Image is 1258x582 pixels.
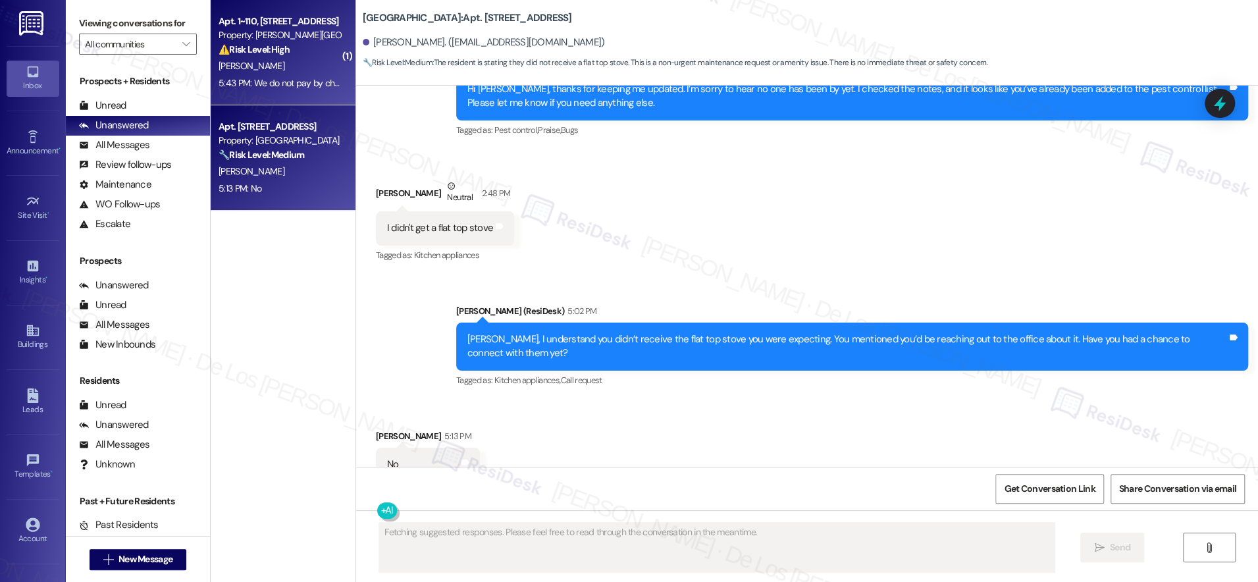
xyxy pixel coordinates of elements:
div: Unanswered [79,119,149,132]
div: All Messages [79,138,149,152]
strong: 🔧 Risk Level: Medium [219,149,304,161]
a: Buildings [7,319,59,355]
div: All Messages [79,438,149,452]
span: • [51,467,53,477]
span: Praise , [538,124,560,136]
div: 2:48 PM [479,186,510,200]
span: • [47,209,49,218]
div: Unanswered [79,418,149,432]
div: Residents [66,374,210,388]
button: New Message [90,549,187,570]
a: Insights • [7,255,59,290]
i:  [1094,542,1104,553]
label: Viewing conversations for [79,13,197,34]
div: Property: [GEOGRAPHIC_DATA] [219,134,340,147]
i:  [1204,542,1214,553]
div: Tagged as: [456,120,1248,140]
img: ResiDesk Logo [19,11,46,36]
div: Apt. [STREET_ADDRESS] [219,120,340,134]
div: [PERSON_NAME], I understand you didn’t receive the flat top stove you were expecting. You mention... [467,332,1227,361]
div: Unread [79,398,126,412]
div: Unknown [79,458,135,471]
span: New Message [118,552,172,566]
div: Unanswered [79,278,149,292]
span: Bugs [561,124,578,136]
div: Past + Future Residents [66,494,210,508]
div: Tagged as: [456,371,1248,390]
strong: ⚠️ Risk Level: High [219,43,290,55]
div: Neutral [444,179,475,207]
div: Property: [PERSON_NAME][GEOGRAPHIC_DATA] Apartments [219,28,340,42]
div: [PERSON_NAME] [376,179,514,211]
div: Apt. 1~110, [STREET_ADDRESS] [219,14,340,28]
button: Share Conversation via email [1111,474,1245,504]
i:  [103,554,113,565]
span: Share Conversation via email [1119,482,1236,496]
div: [PERSON_NAME]. ([EMAIL_ADDRESS][DOMAIN_NAME]) [363,36,605,49]
div: Tagged as: [376,246,514,265]
a: Account [7,514,59,549]
span: Send [1110,541,1130,554]
div: No [387,458,399,471]
div: 5:43 PM: We do not pay by check EVER ONLINE ONLY! [219,77,428,89]
div: Review follow-ups [79,158,171,172]
div: [PERSON_NAME] (ResiDesk) [456,304,1248,323]
div: WO Follow-ups [79,198,160,211]
div: Unread [79,99,126,113]
div: Maintenance [79,178,151,192]
button: Send [1080,533,1144,562]
button: Get Conversation Link [995,474,1103,504]
span: Pest control , [494,124,538,136]
i:  [182,39,190,49]
div: Past Residents [79,518,159,532]
div: 5:13 PM [441,429,471,443]
div: [PERSON_NAME] [376,429,480,448]
textarea: Fetching suggested responses. Please feel free to read through the conversation in the meantime. [379,523,1055,572]
div: Prospects [66,254,210,268]
span: Call request [560,375,602,386]
a: Site Visit • [7,190,59,226]
div: I didn't get a flat top stove [387,221,493,235]
div: Hi [PERSON_NAME], thanks for keeping me updated. I’m sorry to hear no one has been by yet. I chec... [467,82,1227,111]
strong: 🔧 Risk Level: Medium [363,57,432,68]
span: Kitchen appliances [414,250,479,261]
div: Unread [79,298,126,312]
a: Inbox [7,61,59,96]
a: Leads [7,384,59,420]
b: [GEOGRAPHIC_DATA]: Apt. [STREET_ADDRESS] [363,11,572,25]
span: : The resident is stating they did not receive a flat top stove. This is a non-urgent maintenance... [363,56,987,70]
span: [PERSON_NAME] [219,60,284,72]
span: Get Conversation Link [1004,482,1095,496]
span: [PERSON_NAME] [219,165,284,177]
div: Prospects + Residents [66,74,210,88]
div: All Messages [79,318,149,332]
span: Kitchen appliances , [494,375,561,386]
div: 5:13 PM: No [219,182,261,194]
input: All communities [85,34,176,55]
div: Escalate [79,217,130,231]
a: Templates • [7,449,59,485]
span: • [45,273,47,282]
div: New Inbounds [79,338,155,352]
span: • [59,144,61,153]
div: 5:02 PM [564,304,596,318]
